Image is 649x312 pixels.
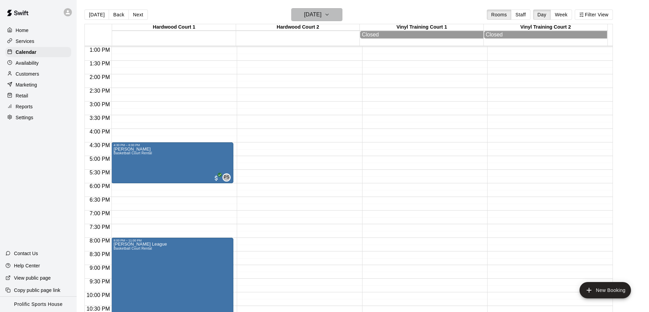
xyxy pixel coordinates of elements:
[112,24,236,31] div: Hardwood Court 1
[16,71,39,77] p: Customers
[291,8,342,21] button: [DATE]
[128,10,148,20] button: Next
[88,102,112,107] span: 3:00 PM
[88,88,112,94] span: 2:30 PM
[5,80,71,90] a: Marketing
[5,102,71,112] a: Reports
[88,47,112,53] span: 1:00 PM
[304,10,322,19] h6: [DATE]
[88,170,112,175] span: 5:30 PM
[5,36,71,46] a: Services
[113,239,231,242] div: 8:00 PM – 11:00 PM
[88,74,112,80] span: 2:00 PM
[88,115,112,121] span: 3:30 PM
[213,175,220,182] span: All customers have paid
[14,250,38,257] p: Contact Us
[88,61,112,66] span: 1:30 PM
[88,183,112,189] span: 6:00 PM
[88,197,112,203] span: 6:30 PM
[16,49,36,56] p: Calendar
[580,282,631,298] button: add
[14,275,51,281] p: View public page
[88,238,112,244] span: 8:00 PM
[16,27,29,34] p: Home
[16,81,37,88] p: Marketing
[484,24,607,31] div: Vinyl Training Court 2
[88,210,112,216] span: 7:00 PM
[16,60,39,66] p: Availability
[360,24,483,31] div: Vinyl Training Court 1
[85,292,111,298] span: 10:00 PM
[113,247,152,250] span: Basketball Court Rental
[533,10,551,20] button: Day
[511,10,530,20] button: Staff
[5,91,71,101] a: Retail
[109,10,129,20] button: Back
[575,10,613,20] button: Filter View
[551,10,572,20] button: Week
[5,112,71,123] a: Settings
[16,92,28,99] p: Retail
[88,279,112,284] span: 9:30 PM
[113,151,152,155] span: Basketball Court Rental
[5,58,71,68] a: Availability
[222,173,231,182] div: Prolific Sports House Staff
[236,24,360,31] div: Hardwood Court 2
[113,143,231,147] div: 4:30 PM – 6:00 PM
[14,301,62,308] p: Prolific Sports House
[14,262,40,269] p: Help Center
[16,114,33,121] p: Settings
[487,10,511,20] button: Rooms
[111,142,233,183] div: 4:30 PM – 6:00 PM: Kevin Booking
[88,142,112,148] span: 4:30 PM
[88,251,112,257] span: 8:30 PM
[5,25,71,35] a: Home
[14,287,60,294] p: Copy public page link
[84,10,109,20] button: [DATE]
[362,32,481,38] div: Closed
[16,38,34,45] p: Services
[224,174,230,181] span: PS
[225,173,231,182] span: Prolific Sports House Staff
[5,69,71,79] a: Customers
[16,103,33,110] p: Reports
[88,265,112,271] span: 9:00 PM
[5,47,71,57] a: Calendar
[88,156,112,162] span: 5:00 PM
[85,306,111,312] span: 10:30 PM
[88,129,112,135] span: 4:00 PM
[486,32,605,38] div: Closed
[88,224,112,230] span: 7:30 PM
